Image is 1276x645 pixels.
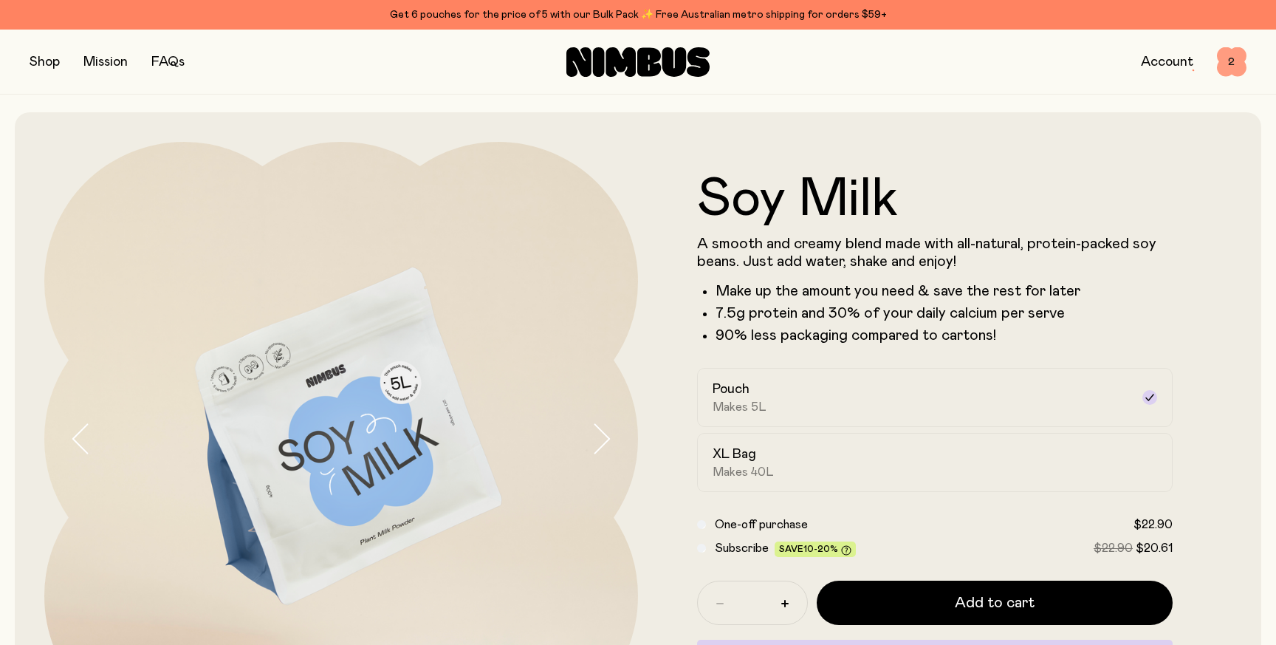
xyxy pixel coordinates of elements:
a: Mission [83,55,128,69]
button: Add to cart [817,581,1173,625]
span: Makes 40L [713,465,774,480]
span: $20.61 [1136,542,1173,554]
h2: Pouch [713,380,750,398]
button: 2 [1217,47,1246,77]
span: Add to cart [955,593,1035,613]
span: Makes 5L [713,400,766,414]
span: $22.90 [1094,542,1133,554]
h2: XL Bag [713,446,756,463]
a: FAQs [151,55,185,69]
h1: Soy Milk [697,173,1173,226]
span: 10-20% [803,545,838,553]
span: Save [779,545,851,556]
p: 90% less packaging compared to cartons! [716,327,1173,344]
li: Make up the amount you need & save the rest for later [716,282,1173,300]
li: 7.5g protein and 30% of your daily calcium per serve [716,304,1173,322]
span: $22.90 [1133,519,1173,530]
a: Account [1141,55,1193,69]
div: Get 6 pouches for the price of 5 with our Bulk Pack ✨ Free Australian metro shipping for orders $59+ [30,6,1246,24]
span: Subscribe [715,542,769,554]
p: A smooth and creamy blend made with all-natural, protein-packed soy beans. Just add water, shake ... [697,235,1173,270]
span: One-off purchase [715,519,808,530]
